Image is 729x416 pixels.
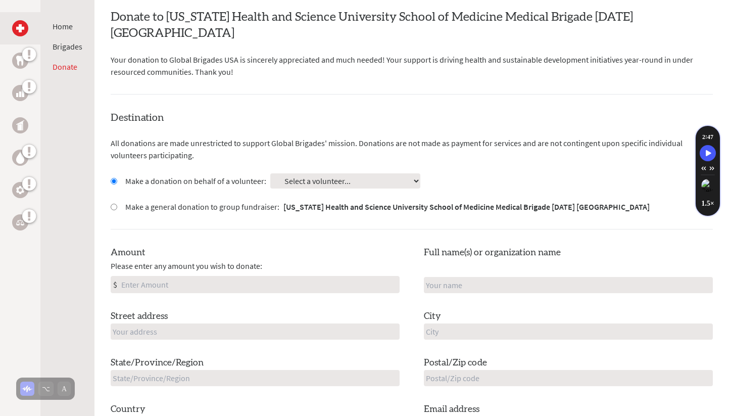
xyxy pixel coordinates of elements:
a: Business [12,85,28,101]
img: Engineering [16,186,24,194]
a: Public Health [12,117,28,133]
input: City [424,323,713,340]
label: City [424,309,441,323]
label: Amount [111,246,145,260]
h2: Donate to [US_STATE] Health and Science University School of Medicine Medical Brigade [DATE] [GEO... [111,9,713,41]
span: Please enter any amount you wish to donate: [111,260,262,272]
p: Your donation to Global Brigades USA is sincerely appreciated and much needed! Your support is dr... [111,54,713,78]
img: Dental [16,56,24,65]
a: Medical [12,20,28,36]
h4: Destination [111,111,713,125]
input: Your name [424,277,713,293]
a: Brigades [53,41,82,52]
img: Business [16,89,24,97]
li: Home [53,20,82,32]
img: Legal Empowerment [16,219,24,225]
strong: [US_STATE] Health and Science University School of Medicine Medical Brigade [DATE] [GEOGRAPHIC_DATA] [283,202,650,212]
label: Make a general donation to group fundraiser: [125,201,650,213]
img: Medical [16,24,24,32]
label: Full name(s) or organization name [424,246,561,260]
label: Postal/Zip code [424,356,487,370]
div: $ [111,276,119,293]
a: Water [12,150,28,166]
input: Postal/Zip code [424,370,713,386]
li: Donate [53,61,82,73]
img: Water [16,152,24,163]
a: Legal Empowerment [12,214,28,230]
input: Enter Amount [119,276,399,293]
label: Street address [111,309,168,323]
input: Your address [111,323,400,340]
a: Dental [12,53,28,69]
label: Make a donation on behalf of a volunteer: [125,175,266,187]
li: Brigades [53,40,82,53]
label: State/Province/Region [111,356,204,370]
input: State/Province/Region [111,370,400,386]
a: Donate [53,62,77,72]
a: Home [53,21,73,31]
a: Engineering [12,182,28,198]
img: Public Health [16,120,24,130]
p: All donations are made unrestricted to support Global Brigades' mission. Donations are not made a... [111,137,713,161]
